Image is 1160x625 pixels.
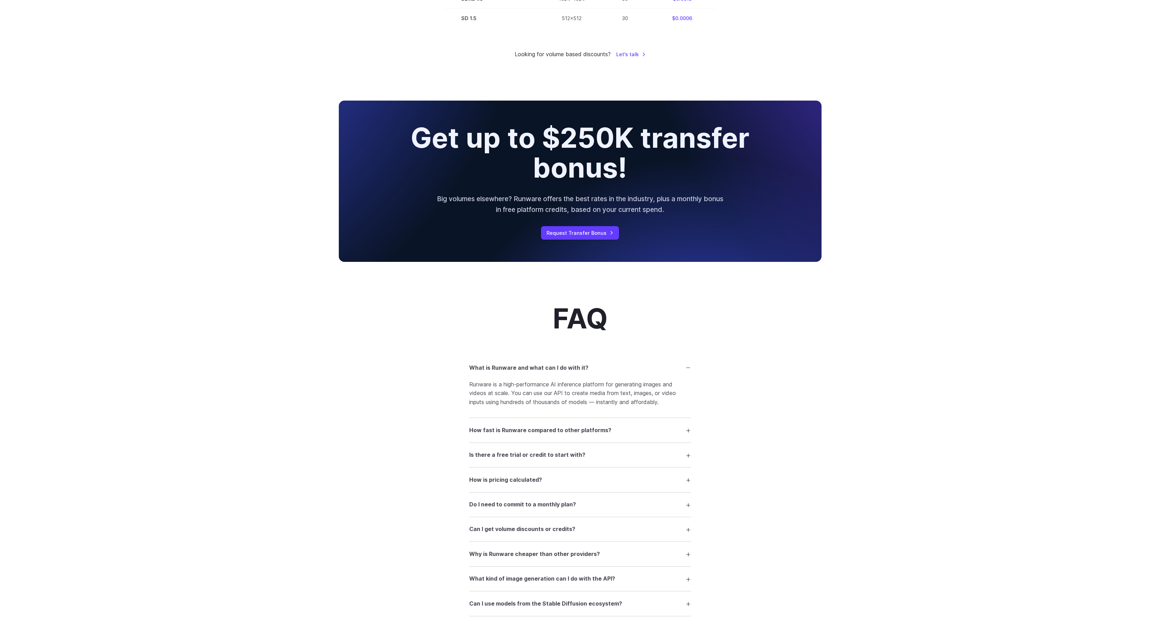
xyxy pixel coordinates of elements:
h3: How fast is Runware compared to other platforms? [469,426,611,435]
summary: Can I use models from the Stable Diffusion ecosystem? [469,597,691,610]
summary: Can I get volume discounts or credits? [469,523,691,536]
summary: What kind of image generation can I do with the API? [469,572,691,585]
h3: How is pricing calculated? [469,476,542,485]
h3: What is Runware and what can I do with it? [469,363,588,373]
td: $0.0006 [649,8,715,28]
h2: FAQ [553,303,608,333]
p: Runware is a high-performance AI inference platform for generating images and videos at scale. Yo... [469,380,691,407]
td: SD 1.5 [445,8,542,28]
summary: What is Runware and what can I do with it? [469,361,691,374]
p: Big volumes elsewhere? Runware offers the best rates in the industry, plus a monthly bonus in fre... [436,194,724,215]
a: Let's talk [616,50,646,58]
h3: Do I need to commit to a monthly plan? [469,500,576,509]
small: Looking for volume based discounts? [515,50,611,59]
h3: Can I get volume discounts or credits? [469,525,575,534]
td: 30 [601,8,649,28]
a: Request Transfer Bonus [541,226,619,240]
summary: How fast is Runware compared to other platforms? [469,423,691,437]
h2: Get up to $250K transfer bonus! [405,123,755,183]
summary: Do I need to commit to a monthly plan? [469,498,691,511]
td: 512x512 [542,8,601,28]
h3: Why is Runware cheaper than other providers? [469,550,600,559]
summary: Is there a free trial or credit to start with? [469,448,691,462]
h3: What kind of image generation can I do with the API? [469,574,615,583]
h3: Can I use models from the Stable Diffusion ecosystem? [469,599,622,608]
summary: Why is Runware cheaper than other providers? [469,547,691,560]
summary: How is pricing calculated? [469,473,691,486]
h3: Is there a free trial or credit to start with? [469,451,585,460]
